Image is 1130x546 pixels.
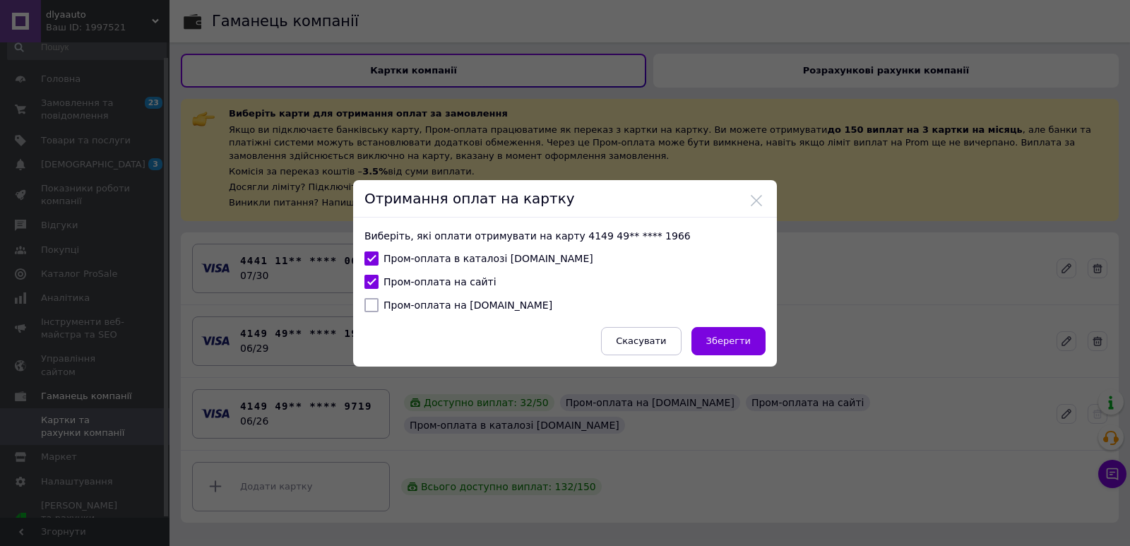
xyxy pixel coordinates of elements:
label: Пром-оплата на [DOMAIN_NAME] [364,298,552,312]
span: Зберегти [706,336,751,346]
button: Зберегти [691,327,766,355]
span: Отримання оплат на картку [364,190,575,207]
p: Виберіть, які оплати отримувати на карту 4149 49** **** 1966 [364,229,766,243]
label: Пром-оплата в каталозі [DOMAIN_NAME] [364,251,593,266]
button: Скасувати [601,327,681,355]
label: Пром-оплата на сайті [364,275,496,289]
span: Скасувати [616,336,666,346]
